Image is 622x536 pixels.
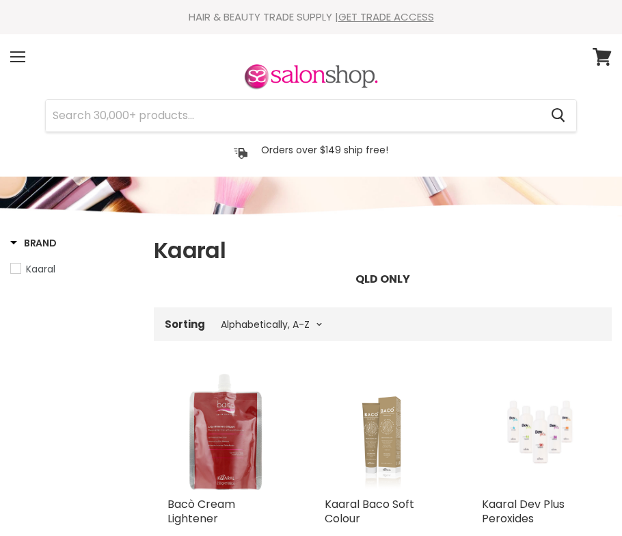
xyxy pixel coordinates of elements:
[26,262,55,276] span: Kaaral
[355,271,410,287] strong: QLD ONLY
[10,236,57,250] h3: Brand
[482,374,598,490] a: Kaaral Dev Plus Peroxides
[338,10,434,24] a: GET TRADE ACCESS
[540,100,576,131] button: Search
[167,374,284,490] a: Bacò Cream Lightener
[325,374,441,490] img: Kaaral Baco Soft Colour
[46,100,540,131] input: Search
[189,374,262,490] img: Bacò Cream Lightener
[482,496,565,526] a: Kaaral Dev Plus Peroxides
[45,99,577,132] form: Product
[154,236,612,265] h1: Kaaral
[165,318,205,330] label: Sorting
[10,261,137,277] a: Kaaral
[496,374,583,490] img: Kaaral Dev Plus Peroxides
[167,496,235,526] a: Bacò Cream Lightener
[261,144,388,156] p: Orders over $149 ship free!
[325,496,414,526] a: Kaaral Baco Soft Colour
